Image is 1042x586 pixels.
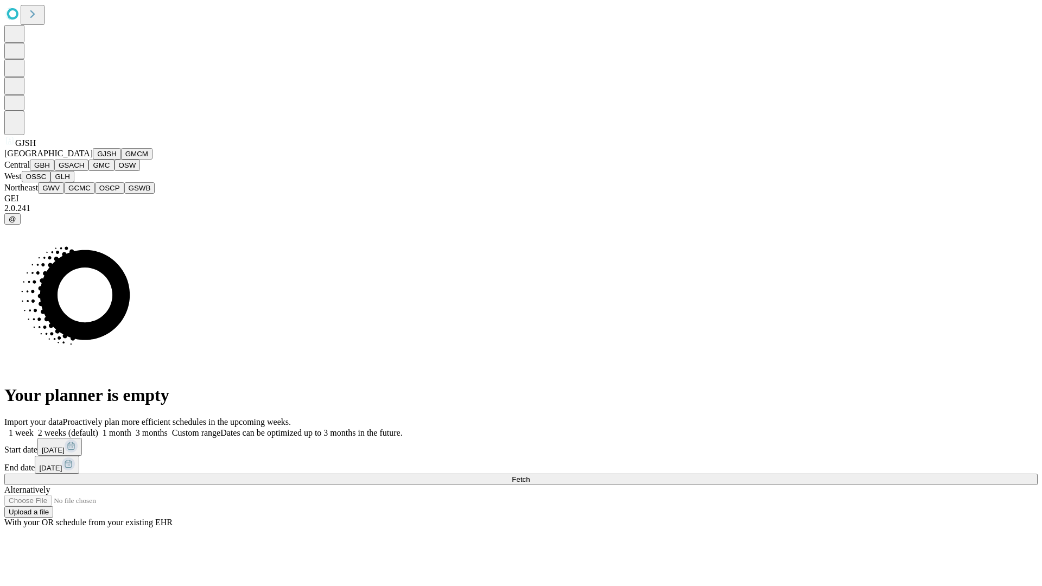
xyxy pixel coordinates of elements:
[4,506,53,518] button: Upload a file
[50,171,74,182] button: GLH
[38,182,64,194] button: GWV
[88,160,114,171] button: GMC
[4,485,50,494] span: Alternatively
[4,474,1038,485] button: Fetch
[124,182,155,194] button: GSWB
[4,194,1038,203] div: GEI
[4,456,1038,474] div: End date
[121,148,153,160] button: GMCM
[30,160,54,171] button: GBH
[15,138,36,148] span: GJSH
[4,438,1038,456] div: Start date
[37,438,82,456] button: [DATE]
[4,518,173,527] span: With your OR schedule from your existing EHR
[4,149,93,158] span: [GEOGRAPHIC_DATA]
[64,182,95,194] button: GCMC
[4,183,38,192] span: Northeast
[93,148,121,160] button: GJSH
[4,171,22,181] span: West
[9,428,34,437] span: 1 week
[22,171,51,182] button: OSSC
[103,428,131,437] span: 1 month
[95,182,124,194] button: OSCP
[63,417,291,426] span: Proactively plan more efficient schedules in the upcoming weeks.
[4,385,1038,405] h1: Your planner is empty
[4,213,21,225] button: @
[4,417,63,426] span: Import your data
[172,428,220,437] span: Custom range
[35,456,79,474] button: [DATE]
[115,160,141,171] button: OSW
[136,428,168,437] span: 3 months
[4,160,30,169] span: Central
[4,203,1038,213] div: 2.0.241
[220,428,402,437] span: Dates can be optimized up to 3 months in the future.
[512,475,530,483] span: Fetch
[42,446,65,454] span: [DATE]
[9,215,16,223] span: @
[39,464,62,472] span: [DATE]
[38,428,98,437] span: 2 weeks (default)
[54,160,88,171] button: GSACH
